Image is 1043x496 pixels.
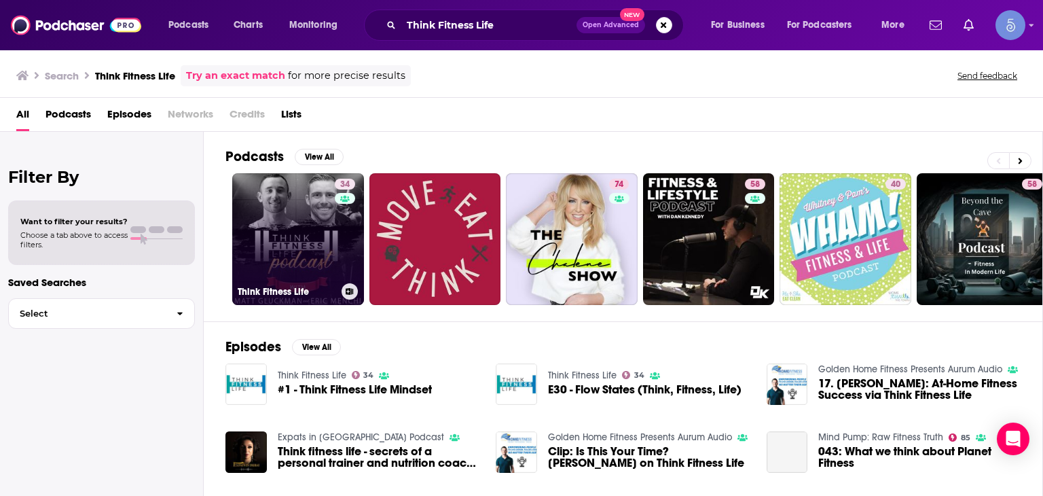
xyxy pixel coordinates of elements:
p: Saved Searches [8,276,195,289]
input: Search podcasts, credits, & more... [401,14,577,36]
a: 34 [622,371,644,379]
img: 17. Mike Urso: At-Home Fitness Success via Think Fitness Life [767,364,808,405]
span: Credits [230,103,265,131]
a: Clip: Is This Your Time? Mike Urso on Think Fitness Life [548,446,750,469]
a: 58 [1022,179,1042,190]
span: For Podcasters [787,16,852,35]
h2: Podcasts [225,148,284,165]
span: 58 [1027,178,1037,192]
img: #1 - Think Fitness Life Mindset [225,364,267,405]
a: 58 [643,173,775,305]
a: 74 [609,179,629,190]
a: Try an exact match [186,68,285,84]
span: 85 [961,435,970,441]
img: Clip: Is This Your Time? Mike Urso on Think Fitness Life [496,431,537,473]
span: Clip: Is This Your Time? [PERSON_NAME] on Think Fitness Life [548,446,750,469]
h3: Think Fitness Life [238,286,336,298]
a: Charts [225,14,271,36]
span: Select [9,309,166,318]
a: 17. Mike Urso: At-Home Fitness Success via Think Fitness Life [818,378,1021,401]
span: Podcasts [168,16,208,35]
button: View All [295,149,344,165]
a: PodcastsView All [225,148,344,165]
img: Podchaser - Follow, Share and Rate Podcasts [11,12,141,38]
span: Networks [168,103,213,131]
div: Open Intercom Messenger [997,423,1029,455]
button: open menu [778,14,872,36]
a: 043: What we think about Planet Fitness [818,446,1021,469]
a: 043: What we think about Planet Fitness [767,431,808,473]
a: Golden Home Fitness Presents Aurum Audio [818,364,1002,375]
a: EpisodesView All [225,338,341,355]
span: Logged in as Spiral5-G1 [995,10,1025,40]
span: For Business [711,16,765,35]
img: User Profile [995,10,1025,40]
a: Show notifications dropdown [924,14,947,37]
a: Think fitness life - secrets of a personal trainer and nutrition coach | Ep. 42 [278,446,480,469]
a: All [16,103,29,131]
a: Episodes [107,103,151,131]
button: Send feedback [953,70,1021,82]
span: 34 [363,372,373,378]
span: 17. [PERSON_NAME]: At-Home Fitness Success via Think Fitness Life [818,378,1021,401]
span: 34 [340,178,350,192]
button: Select [8,298,195,329]
button: open menu [280,14,355,36]
a: 34Think Fitness Life [232,173,364,305]
h2: Filter By [8,167,195,187]
a: Lists [281,103,301,131]
span: Open Advanced [583,22,639,29]
a: Mind Pump: Raw Fitness Truth [818,431,943,443]
button: Open AdvancedNew [577,17,645,33]
h3: Search [45,69,79,82]
span: New [620,8,644,21]
a: Golden Home Fitness Presents Aurum Audio [548,431,732,443]
span: 40 [891,178,900,192]
h2: Episodes [225,338,281,355]
span: Want to filter your results? [20,217,128,226]
span: for more precise results [288,68,405,84]
span: 58 [750,178,760,192]
span: Choose a tab above to access filters. [20,230,128,249]
span: Charts [234,16,263,35]
a: Think Fitness Life [548,370,617,381]
span: More [881,16,904,35]
button: View All [292,339,341,355]
a: 74 [506,173,638,305]
img: E30 - Flow States (Think, Fitness, Life) [496,364,537,405]
a: Expats in Dubai Podcast [278,431,444,443]
a: Think Fitness Life [278,370,346,381]
button: open menu [701,14,782,36]
a: 40 [780,173,911,305]
span: Monitoring [289,16,337,35]
a: #1 - Think Fitness Life Mindset [278,384,432,395]
a: 58 [745,179,765,190]
button: Show profile menu [995,10,1025,40]
a: 34 [352,371,374,379]
h3: Think Fitness Life [95,69,175,82]
a: 40 [885,179,906,190]
span: 34 [634,372,644,378]
div: Search podcasts, credits, & more... [377,10,697,41]
img: Think fitness life - secrets of a personal trainer and nutrition coach | Ep. 42 [225,431,267,473]
a: E30 - Flow States (Think, Fitness, Life) [548,384,742,395]
a: Show notifications dropdown [958,14,979,37]
a: 34 [335,179,355,190]
button: open menu [872,14,921,36]
a: Podcasts [45,103,91,131]
span: 74 [615,178,623,192]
